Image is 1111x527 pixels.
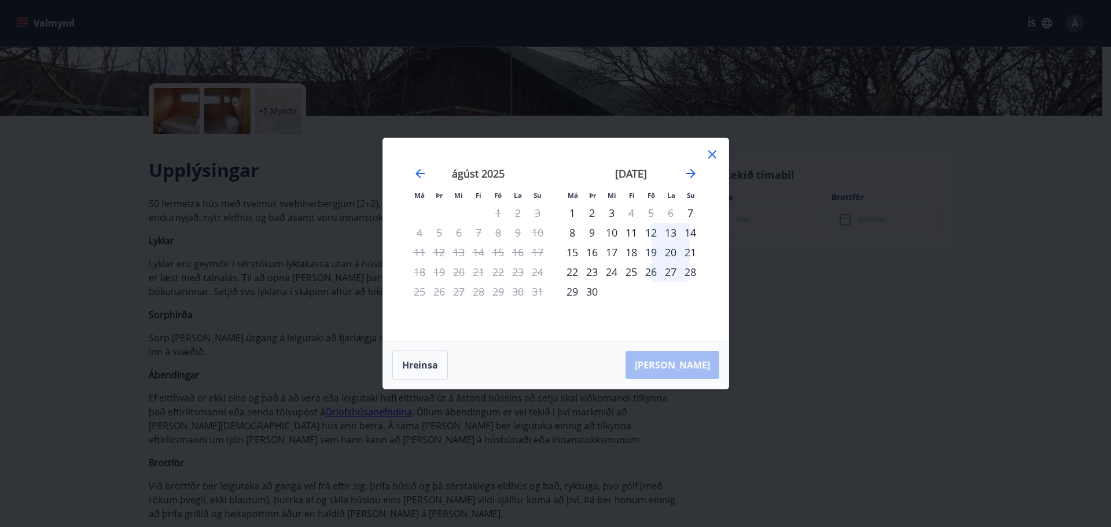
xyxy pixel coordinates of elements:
td: Not available. sunnudagur, 10. ágúst 2025 [528,223,547,242]
td: Not available. laugardagur, 9. ágúst 2025 [508,223,528,242]
td: Not available. þriðjudagur, 26. ágúst 2025 [429,282,449,301]
td: Choose þriðjudagur, 16. september 2025 as your check-in date. It’s available. [582,242,602,262]
td: Not available. fimmtudagur, 7. ágúst 2025 [469,223,488,242]
td: Not available. fimmtudagur, 28. ágúst 2025 [469,282,488,301]
div: 8 [562,223,582,242]
small: Fi [629,191,635,200]
td: Choose mánudagur, 29. september 2025 as your check-in date. It’s available. [562,282,582,301]
div: 2 [582,203,602,223]
td: Choose fimmtudagur, 18. september 2025 as your check-in date. It’s available. [621,242,641,262]
strong: [DATE] [615,167,647,180]
div: 30 [582,282,602,301]
td: Not available. laugardagur, 23. ágúst 2025 [508,262,528,282]
small: La [667,191,675,200]
td: Choose miðvikudagur, 17. september 2025 as your check-in date. It’s available. [602,242,621,262]
td: Choose þriðjudagur, 9. september 2025 as your check-in date. It’s available. [582,223,602,242]
div: 15 [562,242,582,262]
strong: ágúst 2025 [452,167,505,180]
td: Choose sunnudagur, 14. september 2025 as your check-in date. It’s available. [680,223,700,242]
td: Not available. föstudagur, 15. ágúst 2025 [488,242,508,262]
td: Choose þriðjudagur, 23. september 2025 as your check-in date. It’s available. [582,262,602,282]
small: Má [568,191,578,200]
div: 27 [661,262,680,282]
td: Choose laugardagur, 13. september 2025 as your check-in date. It’s available. [661,223,680,242]
div: 9 [582,223,602,242]
td: Choose föstudagur, 26. september 2025 as your check-in date. It’s available. [641,262,661,282]
td: Choose mánudagur, 1. september 2025 as your check-in date. It’s available. [562,203,582,223]
div: 29 [562,282,582,301]
div: 23 [582,262,602,282]
td: Not available. sunnudagur, 31. ágúst 2025 [528,282,547,301]
td: Not available. laugardagur, 16. ágúst 2025 [508,242,528,262]
td: Not available. mánudagur, 18. ágúst 2025 [410,262,429,282]
td: Not available. þriðjudagur, 12. ágúst 2025 [429,242,449,262]
td: Choose föstudagur, 12. september 2025 as your check-in date. It’s available. [641,223,661,242]
td: Not available. miðvikudagur, 13. ágúst 2025 [449,242,469,262]
small: Fö [648,191,655,200]
div: 20 [661,242,680,262]
small: Má [414,191,425,200]
div: 11 [621,223,641,242]
td: Not available. sunnudagur, 24. ágúst 2025 [528,262,547,282]
div: 12 [641,223,661,242]
td: Choose mánudagur, 8. september 2025 as your check-in date. It’s available. [562,223,582,242]
small: Su [687,191,695,200]
td: Choose miðvikudagur, 10. september 2025 as your check-in date. It’s available. [602,223,621,242]
div: 22 [562,262,582,282]
small: Fö [494,191,502,200]
td: Not available. mánudagur, 11. ágúst 2025 [410,242,429,262]
td: Choose mánudagur, 15. september 2025 as your check-in date. It’s available. [562,242,582,262]
td: Not available. mánudagur, 4. ágúst 2025 [410,223,429,242]
td: Not available. laugardagur, 2. ágúst 2025 [508,203,528,223]
div: Move forward to switch to the next month. [684,167,698,180]
div: 10 [602,223,621,242]
td: Choose mánudagur, 22. september 2025 as your check-in date. It’s available. [562,262,582,282]
td: Choose föstudagur, 19. september 2025 as your check-in date. It’s available. [641,242,661,262]
div: 18 [621,242,641,262]
div: 21 [680,242,700,262]
td: Not available. föstudagur, 29. ágúst 2025 [488,282,508,301]
td: Not available. föstudagur, 1. ágúst 2025 [488,203,508,223]
td: Not available. þriðjudagur, 19. ágúst 2025 [429,262,449,282]
td: Not available. miðvikudagur, 27. ágúst 2025 [449,282,469,301]
small: Þr [436,191,443,200]
td: Choose sunnudagur, 7. september 2025 as your check-in date. It’s available. [680,203,700,223]
div: Aðeins útritun í boði [621,203,641,223]
td: Not available. fimmtudagur, 4. september 2025 [621,203,641,223]
td: Choose sunnudagur, 28. september 2025 as your check-in date. It’s available. [680,262,700,282]
td: Choose miðvikudagur, 24. september 2025 as your check-in date. It’s available. [602,262,621,282]
div: 26 [641,262,661,282]
td: Not available. föstudagur, 8. ágúst 2025 [488,223,508,242]
div: Move backward to switch to the previous month. [413,167,427,180]
td: Not available. föstudagur, 5. september 2025 [641,203,661,223]
td: Not available. fimmtudagur, 14. ágúst 2025 [469,242,488,262]
div: 28 [680,262,700,282]
td: Choose laugardagur, 20. september 2025 as your check-in date. It’s available. [661,242,680,262]
small: Mi [608,191,616,200]
button: Hreinsa [392,351,448,379]
div: 17 [602,242,621,262]
div: 19 [641,242,661,262]
div: 25 [621,262,641,282]
small: Mi [454,191,463,200]
td: Not available. þriðjudagur, 5. ágúst 2025 [429,223,449,242]
div: 14 [680,223,700,242]
small: Su [534,191,542,200]
td: Not available. miðvikudagur, 20. ágúst 2025 [449,262,469,282]
div: 13 [661,223,680,242]
div: Calendar [397,152,715,327]
td: Not available. sunnudagur, 3. ágúst 2025 [528,203,547,223]
div: Aðeins innritun í boði [562,203,582,223]
td: Not available. föstudagur, 22. ágúst 2025 [488,262,508,282]
td: Choose laugardagur, 27. september 2025 as your check-in date. It’s available. [661,262,680,282]
td: Not available. miðvikudagur, 6. ágúst 2025 [449,223,469,242]
td: Not available. mánudagur, 25. ágúst 2025 [410,282,429,301]
td: Choose fimmtudagur, 25. september 2025 as your check-in date. It’s available. [621,262,641,282]
div: 24 [602,262,621,282]
td: Not available. laugardagur, 30. ágúst 2025 [508,282,528,301]
small: Fi [476,191,481,200]
td: Choose fimmtudagur, 11. september 2025 as your check-in date. It’s available. [621,223,641,242]
td: Choose miðvikudagur, 3. september 2025 as your check-in date. It’s available. [602,203,621,223]
td: Not available. fimmtudagur, 21. ágúst 2025 [469,262,488,282]
td: Choose þriðjudagur, 30. september 2025 as your check-in date. It’s available. [582,282,602,301]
